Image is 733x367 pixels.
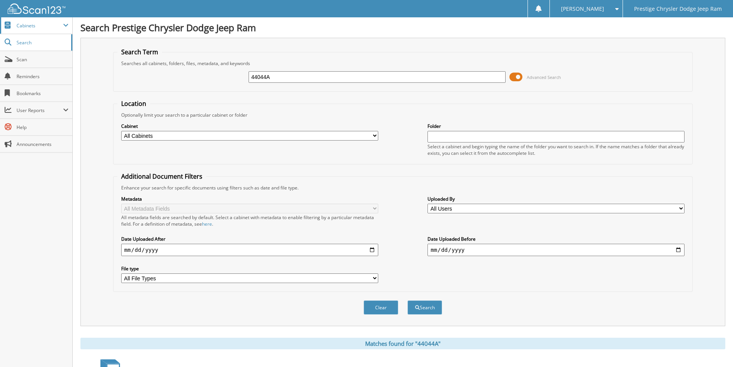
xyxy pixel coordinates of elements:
[427,236,685,242] label: Date Uploaded Before
[8,3,65,14] img: scan123-logo-white.svg
[121,214,378,227] div: All metadata fields are searched by default. Select a cabinet with metadata to enable filtering b...
[17,56,68,63] span: Scan
[121,196,378,202] label: Metadata
[17,73,68,80] span: Reminders
[427,196,685,202] label: Uploaded By
[117,99,150,108] legend: Location
[80,21,725,34] h1: Search Prestige Chrysler Dodge Jeep Ram
[364,300,398,315] button: Clear
[17,141,68,147] span: Announcements
[17,90,68,97] span: Bookmarks
[117,172,206,181] legend: Additional Document Filters
[202,221,212,227] a: here
[117,60,688,67] div: Searches all cabinets, folders, files, metadata, and keywords
[121,236,378,242] label: Date Uploaded After
[117,48,162,56] legend: Search Term
[117,112,688,118] div: Optionally limit your search to a particular cabinet or folder
[634,7,722,11] span: Prestige Chrysler Dodge Jeep Ram
[121,244,378,256] input: start
[407,300,442,315] button: Search
[427,143,685,156] div: Select a cabinet and begin typing the name of the folder you want to search in. If the name match...
[17,39,67,46] span: Search
[695,330,733,367] iframe: Chat Widget
[17,107,63,114] span: User Reports
[17,124,68,131] span: Help
[527,74,561,80] span: Advanced Search
[121,265,378,272] label: File type
[17,22,63,29] span: Cabinets
[427,123,685,129] label: Folder
[117,184,688,191] div: Enhance your search for specific documents using filters such as date and file type.
[561,7,604,11] span: [PERSON_NAME]
[121,123,378,129] label: Cabinet
[80,338,725,349] div: Matches found for "44044A"
[427,244,685,256] input: end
